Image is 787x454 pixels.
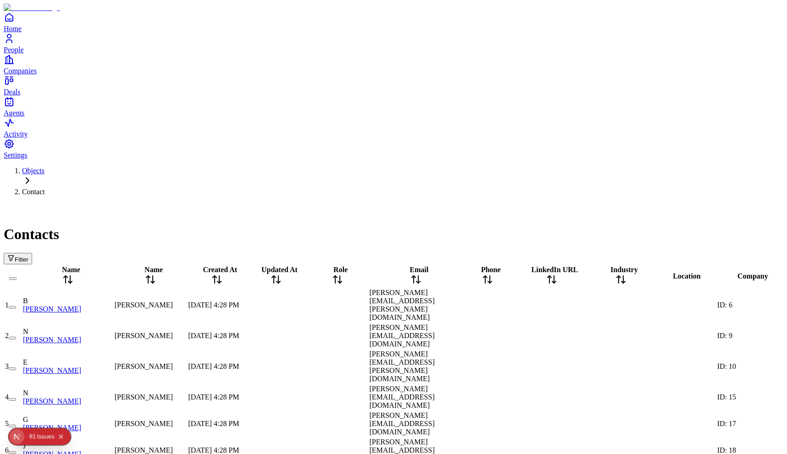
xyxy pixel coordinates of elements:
[188,393,239,401] span: [DATE] 4:28 PM
[5,420,9,427] span: 5
[333,266,348,273] span: Role
[4,88,20,96] span: Deals
[4,4,60,12] img: Item Brain Logo
[5,301,9,309] span: 1
[5,393,9,401] span: 4
[23,366,81,374] a: [PERSON_NAME]
[22,167,44,175] a: Objects
[4,33,783,54] a: People
[370,323,435,348] span: [PERSON_NAME][EMAIL_ADDRESS][DOMAIN_NAME]
[717,420,736,427] span: ID: 17
[23,297,113,305] div: B
[481,266,501,273] span: Phone
[188,362,239,370] span: [DATE] 4:28 PM
[23,397,81,405] a: [PERSON_NAME]
[23,305,81,313] a: [PERSON_NAME]
[188,301,239,309] span: [DATE] 4:28 PM
[5,332,9,339] span: 2
[23,416,113,424] div: G
[188,332,245,340] div: [DATE] 4:28 PM
[370,411,435,436] span: [PERSON_NAME][EMAIL_ADDRESS][DOMAIN_NAME]
[717,332,732,339] span: ID: 9
[115,420,173,427] span: [PERSON_NAME]
[188,393,245,401] div: [DATE] 4:28 PM
[115,332,173,339] span: [PERSON_NAME]
[4,117,783,138] a: Activity
[4,253,32,264] button: Filter
[23,442,113,450] div: J
[188,420,239,427] span: [DATE] 4:28 PM
[4,109,24,117] span: Agents
[188,420,245,428] div: [DATE] 4:28 PM
[115,301,173,309] span: [PERSON_NAME]
[370,385,435,409] span: [PERSON_NAME][EMAIL_ADDRESS][DOMAIN_NAME]
[22,188,45,196] span: Contact
[23,424,81,432] a: [PERSON_NAME]
[410,266,428,273] span: Email
[4,130,28,138] span: Activity
[4,25,22,33] span: Home
[23,358,113,366] div: E
[717,301,732,309] span: ID: 6
[23,389,113,397] div: N
[4,151,28,159] span: Settings
[188,332,239,339] span: [DATE] 4:28 PM
[144,266,163,273] span: Name
[532,266,578,273] span: LinkedIn URL
[4,46,24,54] span: People
[717,446,736,454] span: ID: 18
[610,266,638,273] span: Industry
[717,362,736,370] span: ID: 10
[5,362,9,370] span: 3
[115,393,173,401] span: [PERSON_NAME]
[188,301,245,309] div: [DATE] 4:28 PM
[4,138,783,159] a: Settings
[4,12,783,33] a: Home
[62,266,80,273] span: Name
[261,266,298,273] span: Updated At
[5,446,9,454] span: 6
[4,226,783,243] h1: Contacts
[115,362,173,370] span: [PERSON_NAME]
[115,446,173,454] span: [PERSON_NAME]
[4,75,783,96] a: Deals
[188,446,239,454] span: [DATE] 4:28 PM
[4,96,783,117] a: Agents
[370,350,435,383] span: [PERSON_NAME][EMAIL_ADDRESS][PERSON_NAME][DOMAIN_NAME]
[4,54,783,75] a: Companies
[203,266,237,273] span: Created At
[23,328,113,336] div: N
[4,67,37,75] span: Companies
[370,289,435,321] span: [PERSON_NAME][EMAIL_ADDRESS][PERSON_NAME][DOMAIN_NAME]
[737,272,768,280] span: Company
[23,336,81,344] a: [PERSON_NAME]
[717,393,736,401] span: ID: 15
[15,256,28,263] span: Filter
[673,272,700,280] span: Location
[188,362,245,371] div: [DATE] 4:28 PM
[4,167,783,196] nav: Breadcrumb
